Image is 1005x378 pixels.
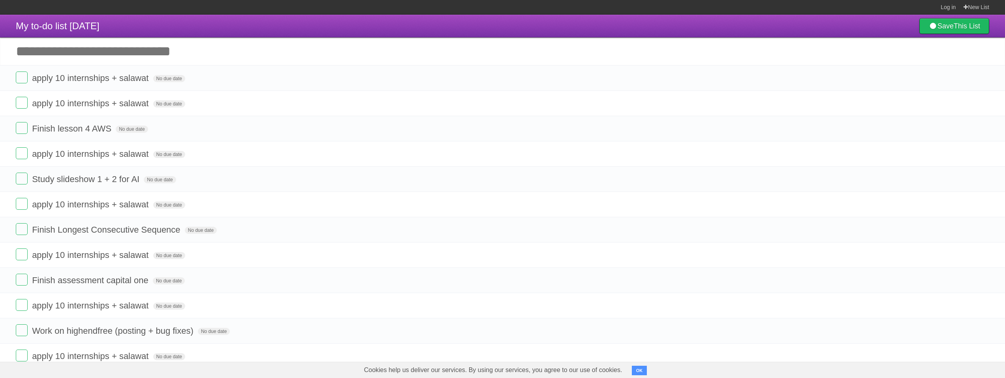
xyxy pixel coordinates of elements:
span: No due date [153,151,185,158]
b: This List [954,22,980,30]
span: No due date [153,353,185,360]
span: No due date [198,328,230,335]
span: apply 10 internships + salawat [32,250,150,260]
span: No due date [153,303,185,310]
label: Done [16,299,28,311]
label: Done [16,97,28,109]
span: No due date [153,75,185,82]
label: Done [16,223,28,235]
label: Done [16,324,28,336]
span: Finish lesson 4 AWS [32,124,113,134]
span: apply 10 internships + salawat [32,199,150,209]
span: No due date [153,252,185,259]
span: Cookies help us deliver our services. By using our services, you agree to our use of cookies. [356,362,630,378]
span: Work on highendfree (posting + bug fixes) [32,326,195,336]
label: Done [16,71,28,83]
label: Done [16,147,28,159]
span: No due date [153,277,185,284]
label: Done [16,274,28,286]
label: Done [16,198,28,210]
span: apply 10 internships + salawat [32,301,150,310]
span: My to-do list [DATE] [16,21,100,31]
span: apply 10 internships + salawat [32,351,150,361]
span: Finish Longest Consecutive Sequence [32,225,182,235]
label: Done [16,173,28,184]
label: Done [16,122,28,134]
span: apply 10 internships + salawat [32,149,150,159]
button: OK [632,366,647,375]
span: apply 10 internships + salawat [32,73,150,83]
a: SaveThis List [919,18,989,34]
label: Done [16,248,28,260]
span: No due date [153,201,185,209]
span: No due date [116,126,148,133]
span: Finish assessment capital one [32,275,150,285]
span: No due date [153,100,185,107]
span: No due date [185,227,217,234]
span: Study slideshow 1 + 2 for AI [32,174,141,184]
span: No due date [144,176,176,183]
span: apply 10 internships + salawat [32,98,150,108]
label: Done [16,350,28,361]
